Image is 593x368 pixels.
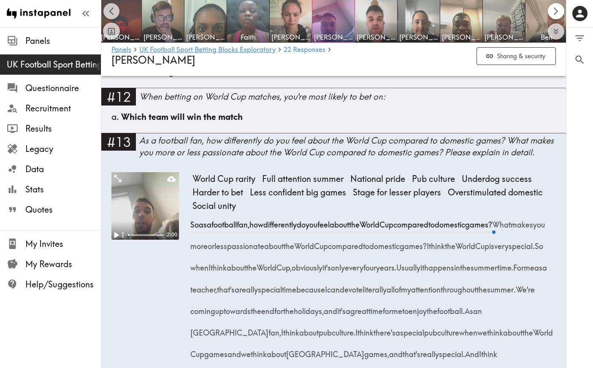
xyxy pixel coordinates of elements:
span: Ben [527,32,566,42]
span: World [455,233,475,254]
span: What [492,211,511,233]
span: summer. [487,276,516,297]
span: devote [340,276,363,297]
span: enjoy [409,298,427,319]
div: UK Football Sport Betting Blocks Exploratory [7,59,101,70]
span: So [190,211,199,233]
span: feel [317,211,330,233]
span: Faith [229,32,268,42]
span: [PERSON_NAME] [357,32,395,42]
div: 2:00 [164,231,179,238]
span: So [535,233,543,254]
span: For [513,254,524,276]
span: pub [319,319,332,341]
span: is [489,233,494,254]
span: you [533,211,545,233]
span: the [427,298,437,319]
span: more [190,233,208,254]
span: And [465,341,479,362]
span: [PERSON_NAME] [111,54,195,66]
span: my [401,276,411,297]
a: #13As a football fan, how differently do you feel about the World Cup compared to domestic games?... [101,133,566,165]
span: about [503,319,523,341]
span: to [402,298,409,319]
span: really [239,276,258,297]
span: Results [25,123,101,135]
span: and [227,341,241,362]
span: Which team will win the match [121,111,243,122]
div: When betting on World Cup matches, you're most likely to bet on: [139,91,566,103]
span: how [249,211,263,233]
figure: ExpandPlay2:00 [111,172,179,240]
span: for [274,298,283,319]
span: literally [363,276,387,297]
span: culture. [332,319,355,341]
span: the [477,276,487,297]
span: Cup [475,233,489,254]
span: think [357,319,374,341]
span: I [427,233,429,254]
span: the [283,298,294,319]
span: an [473,298,482,319]
span: World [533,319,553,341]
span: time [368,298,383,319]
button: Expand [113,174,122,183]
span: [PERSON_NAME] [314,32,353,42]
span: games? [465,211,492,233]
span: I [325,276,327,297]
span: Social unity [189,199,239,213]
button: Filter Responses [566,27,593,49]
span: to [428,211,435,233]
span: of [395,276,401,297]
button: Sharing & security [477,47,556,65]
span: games? [400,233,427,254]
span: coming [190,298,215,319]
span: about [267,341,286,362]
a: 22 Responses [284,46,325,54]
span: we [241,341,251,362]
span: really [420,341,439,362]
span: think [211,254,227,276]
span: Less confident big games [246,186,349,199]
button: Scroll left [103,3,120,19]
span: Search [574,54,585,65]
div: a. [111,111,556,123]
span: the [523,319,533,341]
span: differently [263,211,297,233]
span: a [207,211,211,233]
span: special [258,276,282,297]
span: a [235,276,239,297]
span: or [208,233,214,254]
span: World Cup rarity [189,172,259,186]
span: the [246,254,257,276]
span: games, [364,341,389,362]
span: Cup [314,233,328,254]
span: domestic [369,233,400,254]
span: we [477,319,487,341]
span: Usually [396,254,420,276]
span: less [214,233,227,254]
span: about [299,319,319,341]
span: think [487,319,503,341]
span: towards [224,298,251,319]
span: makes [511,211,533,233]
span: it's [337,298,346,319]
span: culture [437,319,459,341]
span: fan, [268,319,281,341]
button: Expand to show all items [548,23,564,40]
span: I [281,319,283,341]
span: special. [509,233,535,254]
span: We're [516,276,535,297]
span: Somewhat agree [121,66,187,77]
span: [PERSON_NAME] [399,32,438,42]
span: a [395,319,400,341]
span: the [460,254,471,276]
span: summertime. [471,254,513,276]
span: you [306,211,317,233]
span: about [264,233,284,254]
span: holidays, [294,298,324,319]
span: [PERSON_NAME] [485,32,523,42]
span: as [199,211,207,233]
span: Stats [25,184,101,195]
span: and [324,298,337,319]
